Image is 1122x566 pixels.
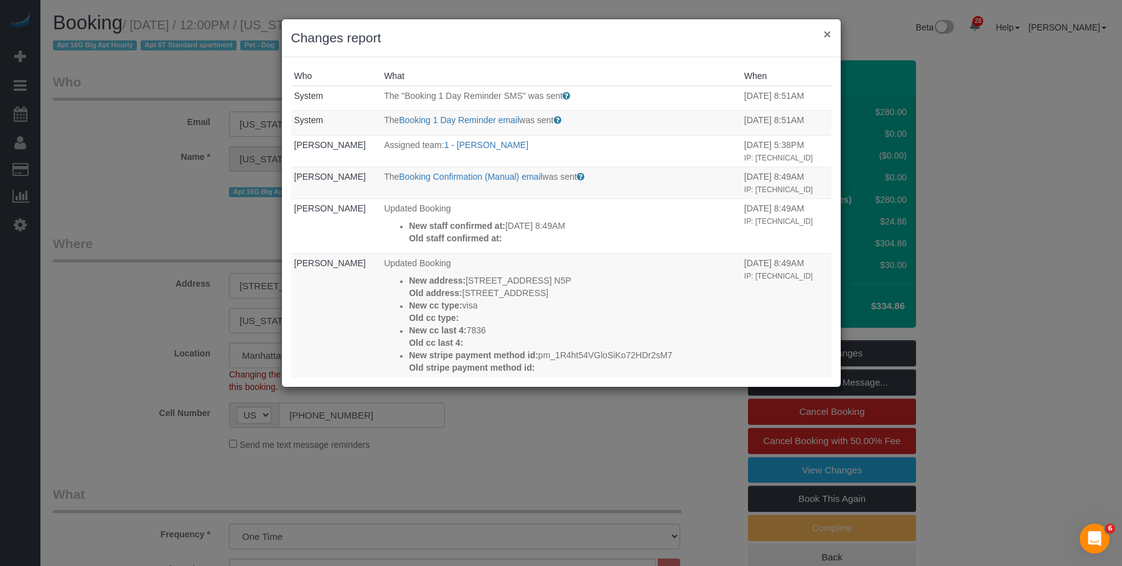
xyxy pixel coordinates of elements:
p: visa [409,299,738,312]
small: IP: [TECHNICAL_ID] [744,185,813,194]
td: When [741,86,831,111]
td: When [741,253,831,383]
strong: Old address: [409,288,462,298]
iframe: Intercom live chat [1080,524,1110,554]
button: × [823,27,831,40]
td: What [381,111,741,136]
p: [STREET_ADDRESS] N5P [409,274,738,287]
a: System [294,91,324,101]
td: What [381,198,741,253]
td: Who [291,111,381,136]
small: IP: [TECHNICAL_ID] [744,217,813,226]
td: Who [291,135,381,167]
a: [PERSON_NAME] [294,258,366,268]
a: System [294,115,324,125]
th: Who [291,67,381,86]
strong: New cc type: [409,300,462,310]
span: Updated Booking [384,258,451,268]
span: The "Booking 1 Day Reminder SMS" was sent [384,91,563,101]
a: Booking 1 Day Reminder email [399,115,519,125]
span: The [384,172,399,182]
td: Who [291,167,381,198]
th: When [741,67,831,86]
span: 6 [1105,524,1115,534]
td: What [381,167,741,198]
th: What [381,67,741,86]
td: Who [291,253,381,383]
a: Booking Confirmation (Manual) email [399,172,542,182]
td: When [741,135,831,167]
strong: New cc last 4: [409,325,467,335]
a: 1 - [PERSON_NAME] [444,140,528,150]
p: [STREET_ADDRESS] [409,287,738,299]
strong: Old staff confirmed at: [409,233,502,243]
sui-modal: Changes report [282,19,841,387]
a: [PERSON_NAME] [294,172,366,182]
h3: Changes report [291,29,831,47]
small: IP: [TECHNICAL_ID] [744,272,813,281]
strong: Old cc last 4: [409,338,463,348]
a: [PERSON_NAME] [294,140,366,150]
td: What [381,253,741,383]
strong: New stripe payment method id: [409,350,538,360]
td: Who [291,86,381,111]
td: What [381,86,741,111]
p: pm_1R4ht54VGloSiKo72HDr2sM7 [409,349,738,361]
strong: Old stripe payment method id: [409,363,535,373]
strong: New address: [409,276,465,285]
td: Who [291,198,381,253]
span: was sent [543,172,577,182]
a: [PERSON_NAME] [294,203,366,213]
span: The [384,115,399,125]
td: What [381,135,741,167]
p: [DATE] 8:49AM [409,220,738,232]
small: IP: [TECHNICAL_ID] [744,154,813,162]
span: Updated Booking [384,203,451,213]
span: was sent [519,115,553,125]
strong: New staff confirmed at: [409,221,505,231]
span: Assigned team: [384,140,444,150]
strong: Old cc type: [409,313,459,323]
td: When [741,111,831,136]
td: When [741,198,831,253]
p: 7836 [409,324,738,336]
td: When [741,167,831,198]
